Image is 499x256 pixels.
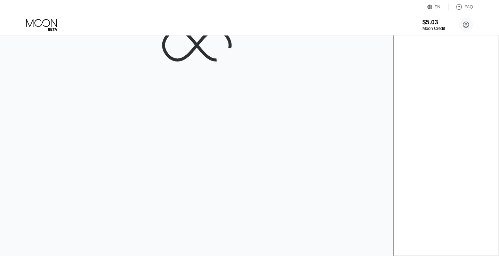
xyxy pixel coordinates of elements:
div: EN [435,5,441,9]
div: Moon Credit [422,26,445,31]
div: FAQ [465,5,473,9]
div: FAQ [449,3,473,10]
div: EN [427,3,449,10]
div: $5.03Moon Credit [422,19,445,31]
div: $5.03 [422,19,445,26]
